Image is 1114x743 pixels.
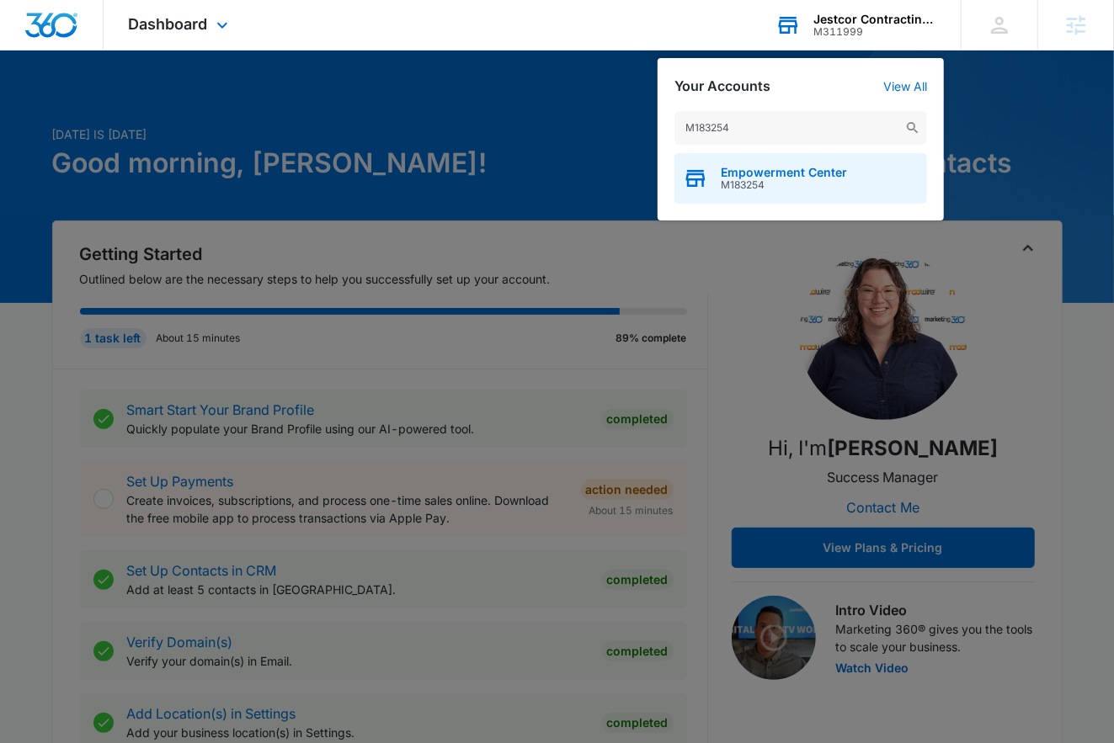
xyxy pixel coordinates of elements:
span: Empowerment Center [721,166,847,179]
input: Search Accounts [674,111,927,145]
a: View All [883,79,927,93]
span: Dashboard [129,15,208,33]
div: account id [813,26,936,38]
button: Empowerment CenterM183254 [674,153,927,204]
div: account name [813,13,936,26]
span: M183254 [721,179,847,191]
h2: Your Accounts [674,78,770,94]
